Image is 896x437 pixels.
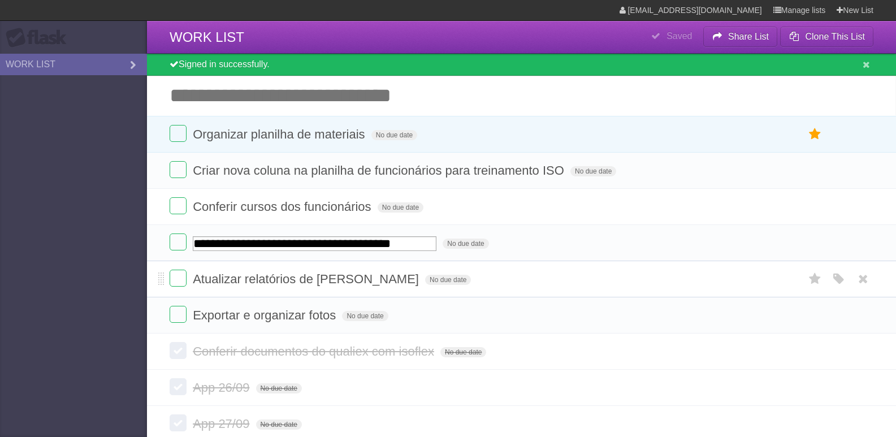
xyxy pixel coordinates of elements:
[378,202,423,213] span: No due date
[728,32,769,41] b: Share List
[780,27,873,47] button: Clone This List
[193,200,374,214] span: Conferir cursos dos funcionários
[170,306,187,323] label: Done
[425,275,471,285] span: No due date
[170,378,187,395] label: Done
[170,29,244,45] span: WORK LIST
[193,163,567,178] span: Criar nova coluna na planilha de funcionários para treinamento ISO
[170,161,187,178] label: Done
[193,308,339,322] span: Exportar e organizar fotos
[804,270,826,288] label: Star task
[193,417,252,431] span: App 27/09
[443,239,488,249] span: No due date
[570,166,616,176] span: No due date
[193,380,252,395] span: App 26/09
[170,342,187,359] label: Done
[6,28,73,48] div: Flask
[193,272,422,286] span: Atualizar relatórios de [PERSON_NAME]
[193,344,437,358] span: Conferir documentos do qualiex com isoflex
[170,197,187,214] label: Done
[170,270,187,287] label: Done
[170,233,187,250] label: Done
[440,347,486,357] span: No due date
[170,125,187,142] label: Done
[804,125,826,144] label: Star task
[256,419,302,430] span: No due date
[193,127,368,141] span: Organizar planilha de materiais
[805,32,865,41] b: Clone This List
[170,414,187,431] label: Done
[703,27,778,47] button: Share List
[666,31,692,41] b: Saved
[147,54,896,76] div: Signed in successfully.
[342,311,388,321] span: No due date
[256,383,302,393] span: No due date
[371,130,417,140] span: No due date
